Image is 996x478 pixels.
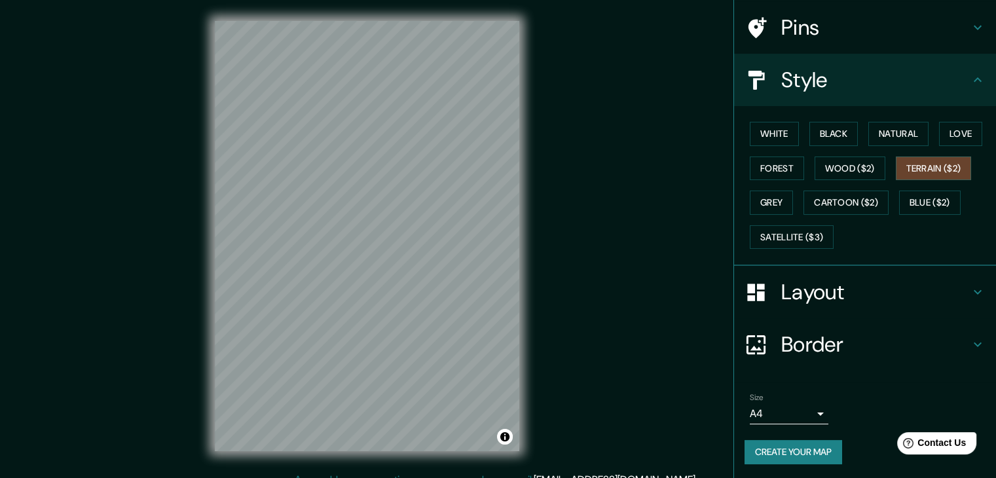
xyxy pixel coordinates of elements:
div: Style [734,54,996,106]
button: Blue ($2) [899,191,961,215]
h4: Layout [781,279,970,305]
button: Wood ($2) [815,156,885,181]
div: Pins [734,1,996,54]
button: Love [939,122,982,146]
canvas: Map [215,21,519,451]
h4: Style [781,67,970,93]
h4: Pins [781,14,970,41]
button: Create your map [745,440,842,464]
iframe: Help widget launcher [879,427,982,464]
h4: Border [781,331,970,358]
button: Grey [750,191,793,215]
div: A4 [750,403,828,424]
button: Forest [750,156,804,181]
button: Satellite ($3) [750,225,834,249]
div: Layout [734,266,996,318]
button: Natural [868,122,929,146]
label: Size [750,392,764,403]
button: Terrain ($2) [896,156,972,181]
div: Border [734,318,996,371]
button: Toggle attribution [497,429,513,445]
button: Cartoon ($2) [803,191,889,215]
button: Black [809,122,858,146]
button: White [750,122,799,146]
